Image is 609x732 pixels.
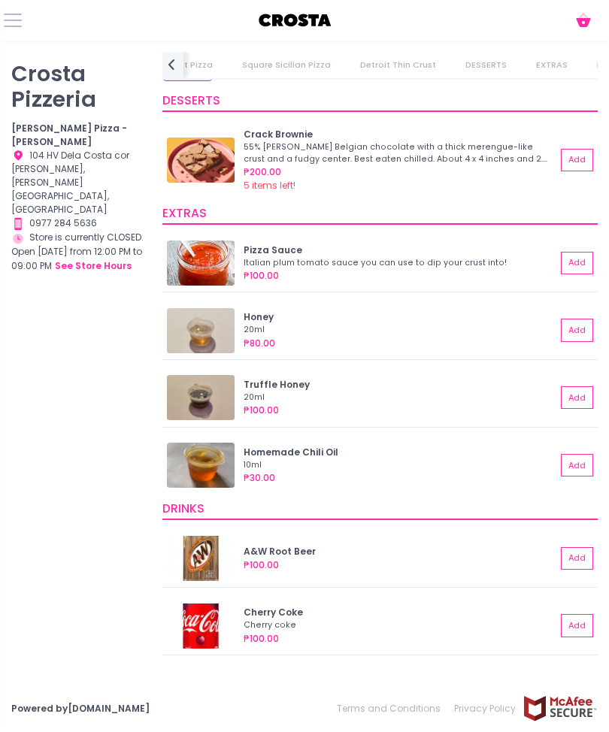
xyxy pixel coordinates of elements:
img: logo [258,10,333,32]
div: A&W Root Beer [244,546,556,559]
button: Add [561,548,593,570]
div: 55% [PERSON_NAME] Belgian chocolate with a thick merengue-like crust and a fudgy center. Best eat... [244,142,552,166]
div: Crack Brownie [244,129,556,142]
button: Add [561,253,593,275]
button: Add [561,455,593,477]
div: Truffle Honey [244,379,556,392]
div: 104 HV Dela Costa cor [PERSON_NAME], [PERSON_NAME][GEOGRAPHIC_DATA], [GEOGRAPHIC_DATA] [11,150,144,218]
div: ₱100.00 [244,404,556,418]
div: 10ml [244,460,552,472]
img: Pizza Sauce [167,241,235,286]
div: ₱80.00 [244,337,556,351]
span: 5 items left! [244,180,295,192]
b: [PERSON_NAME] Pizza - [PERSON_NAME] [11,123,127,149]
div: 20ml [244,392,552,404]
div: ₱30.00 [244,472,556,485]
div: ₱200.00 [244,166,556,180]
div: Cherry coke [244,620,552,632]
img: Truffle Honey [167,376,235,421]
a: Terms and Conditions [337,696,447,723]
div: ₱100.00 [244,633,556,646]
div: 0977 284 5636 [11,217,144,231]
button: Add [561,387,593,410]
img: Homemade Chili Oil [167,443,235,489]
img: Honey [167,309,235,354]
img: mcafee-secure [523,696,598,722]
button: see store hours [54,259,132,274]
p: Crosta Pizzeria [11,62,144,113]
a: EXTRAS [523,53,581,79]
div: ₱100.00 [244,559,556,573]
img: Crack Brownie [167,138,235,183]
button: Add [561,150,593,172]
button: Add [561,319,593,342]
div: Store is currently CLOSED. Open [DATE] from 12:00 PM to 09:00 PM [11,231,144,274]
a: Powered by[DOMAIN_NAME] [11,703,150,715]
div: Cherry Coke [244,606,556,620]
div: 20ml [244,325,552,337]
img: Cherry Coke [167,604,235,649]
a: Privacy Policy [447,696,523,723]
span: DRINKS [162,501,205,517]
div: Homemade Chili Oil [244,446,556,460]
a: DESSERTS [452,53,520,79]
a: Detroit Thin Crust [347,53,450,79]
div: Honey [244,311,556,325]
img: A&W Root Beer [167,537,235,582]
div: ₱100.00 [244,270,556,283]
div: Pizza Sauce [244,244,556,258]
button: Add [561,615,593,637]
span: EXTRAS [162,206,207,222]
span: DESSERTS [162,93,220,109]
a: Square Sicilian Pizza [229,53,344,79]
div: Italian plum tomato sauce you can use to dip your crust into! [244,258,552,270]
